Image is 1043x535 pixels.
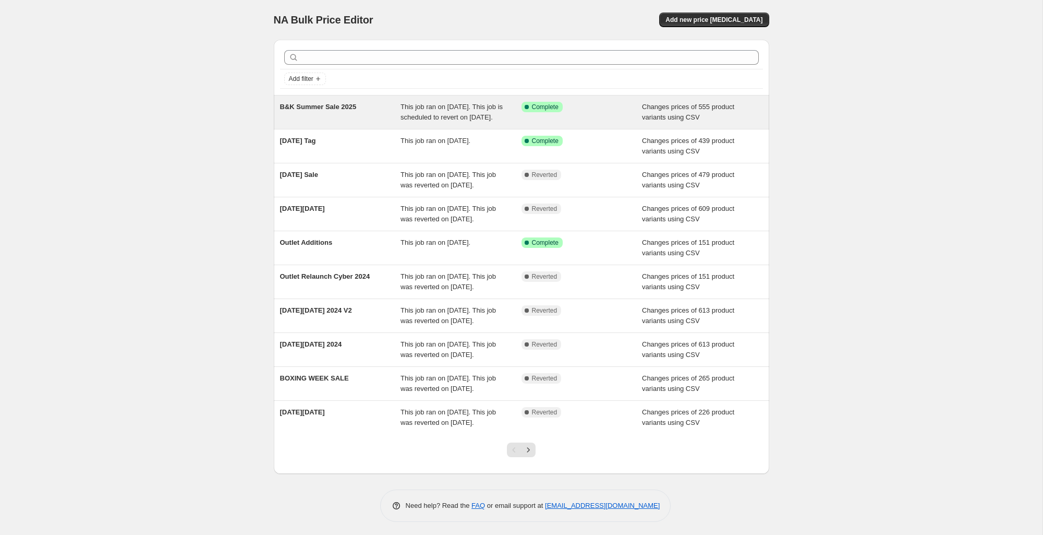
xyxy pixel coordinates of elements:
[280,171,318,179] span: [DATE] Sale
[532,137,559,145] span: Complete
[642,340,734,359] span: Changes prices of 613 product variants using CSV
[280,239,333,246] span: Outlet Additions
[280,205,325,212] span: [DATE][DATE]
[642,103,734,121] span: Changes prices of 555 product variants using CSV
[274,14,373,26] span: NA Bulk Price Editor
[532,272,557,281] span: Reverted
[545,502,660,509] a: [EMAIL_ADDRESS][DOMAIN_NAME]
[642,408,734,426] span: Changes prices of 226 product variants using CSV
[280,272,370,280] span: Outlet Relaunch Cyber 2024
[401,374,496,393] span: This job ran on [DATE]. This job was reverted on [DATE].
[642,137,734,155] span: Changes prices of 439 product variants using CSV
[532,340,557,349] span: Reverted
[532,374,557,383] span: Reverted
[485,502,545,509] span: or email support at
[665,16,762,24] span: Add new price [MEDICAL_DATA]
[642,374,734,393] span: Changes prices of 265 product variants using CSV
[642,306,734,325] span: Changes prices of 613 product variants using CSV
[471,502,485,509] a: FAQ
[532,103,559,111] span: Complete
[280,103,357,111] span: B&K Summer Sale 2025
[532,239,559,247] span: Complete
[532,171,557,179] span: Reverted
[532,205,557,213] span: Reverted
[659,13,769,27] button: Add new price [MEDICAL_DATA]
[642,205,734,223] span: Changes prices of 609 product variants using CSV
[521,443,536,457] button: Next
[280,137,316,145] span: [DATE] Tag
[280,408,325,416] span: [DATE][DATE]
[289,75,313,83] span: Add filter
[532,306,557,315] span: Reverted
[406,502,472,509] span: Need help? Read the
[401,340,496,359] span: This job ran on [DATE]. This job was reverted on [DATE].
[401,239,470,246] span: This job ran on [DATE].
[284,73,326,85] button: Add filter
[507,443,536,457] nav: Pagination
[401,306,496,325] span: This job ran on [DATE]. This job was reverted on [DATE].
[280,340,342,348] span: [DATE][DATE] 2024
[401,171,496,189] span: This job ran on [DATE]. This job was reverted on [DATE].
[280,374,349,382] span: BOXING WEEK SALE
[401,272,496,291] span: This job ran on [DATE]. This job was reverted on [DATE].
[401,137,470,145] span: This job ran on [DATE].
[642,239,734,257] span: Changes prices of 151 product variants using CSV
[401,408,496,426] span: This job ran on [DATE]. This job was reverted on [DATE].
[642,272,734,291] span: Changes prices of 151 product variants using CSV
[401,205,496,223] span: This job ran on [DATE]. This job was reverted on [DATE].
[642,171,734,189] span: Changes prices of 479 product variants using CSV
[280,306,352,314] span: [DATE][DATE] 2024 V2
[532,408,557,417] span: Reverted
[401,103,503,121] span: This job ran on [DATE]. This job is scheduled to revert on [DATE].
